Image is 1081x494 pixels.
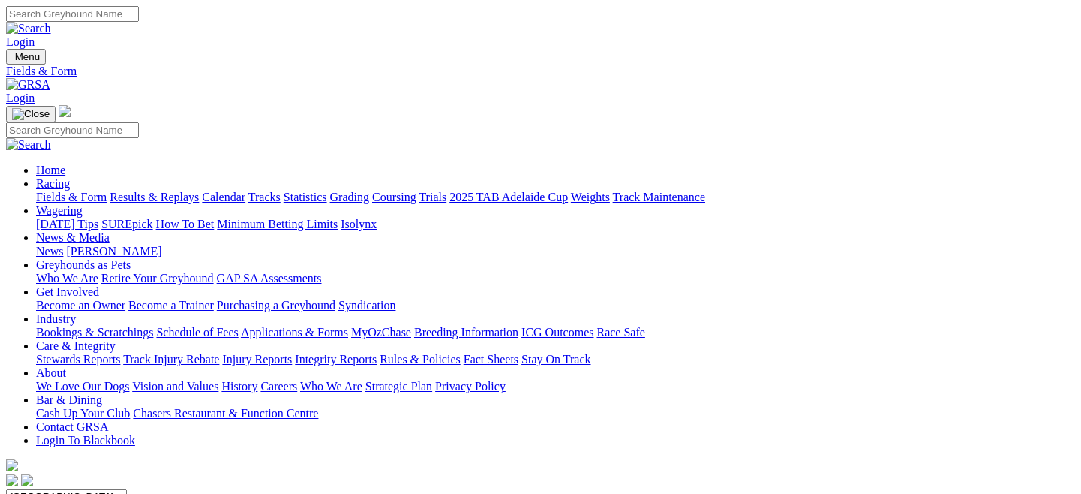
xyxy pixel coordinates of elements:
a: History [221,380,257,393]
button: Toggle navigation [6,106,56,122]
a: Login [6,92,35,104]
a: SUREpick [101,218,152,230]
a: Results & Replays [110,191,199,203]
a: Wagering [36,204,83,217]
a: Login To Blackbook [36,434,135,447]
a: Chasers Restaurant & Function Centre [133,407,318,420]
div: Greyhounds as Pets [36,272,1075,285]
a: Calendar [202,191,245,203]
a: [DATE] Tips [36,218,98,230]
a: About [36,366,66,379]
div: Industry [36,326,1075,339]
a: Syndication [338,299,395,312]
a: News & Media [36,231,110,244]
img: Search [6,138,51,152]
a: Industry [36,312,76,325]
a: Purchasing a Greyhound [217,299,335,312]
img: Search [6,22,51,35]
div: About [36,380,1075,393]
a: Track Injury Rebate [123,353,219,366]
a: Applications & Forms [241,326,348,339]
a: Statistics [284,191,327,203]
a: Race Safe [596,326,644,339]
img: logo-grsa-white.png [59,105,71,117]
div: Get Involved [36,299,1075,312]
a: Coursing [372,191,416,203]
div: Care & Integrity [36,353,1075,366]
a: Racing [36,177,70,190]
a: Strategic Plan [365,380,432,393]
a: Minimum Betting Limits [217,218,338,230]
a: We Love Our Dogs [36,380,129,393]
div: Racing [36,191,1075,204]
a: Become a Trainer [128,299,214,312]
a: Retire Your Greyhound [101,272,214,285]
a: Fields & Form [6,65,1075,78]
img: logo-grsa-white.png [6,459,18,471]
a: Track Maintenance [613,191,705,203]
a: Vision and Values [132,380,218,393]
a: Who We Are [36,272,98,285]
a: Trials [419,191,446,203]
a: Isolynx [341,218,377,230]
a: Integrity Reports [295,353,377,366]
a: Privacy Policy [435,380,506,393]
img: facebook.svg [6,474,18,486]
a: Get Involved [36,285,99,298]
img: twitter.svg [21,474,33,486]
img: GRSA [6,78,50,92]
a: Rules & Policies [380,353,461,366]
a: Care & Integrity [36,339,116,352]
a: Weights [571,191,610,203]
a: Schedule of Fees [156,326,238,339]
a: Fields & Form [36,191,107,203]
a: 2025 TAB Adelaide Cup [449,191,568,203]
div: News & Media [36,245,1075,258]
img: Close [12,108,50,120]
div: Bar & Dining [36,407,1075,420]
a: MyOzChase [351,326,411,339]
a: Stay On Track [521,353,590,366]
a: ICG Outcomes [521,326,593,339]
a: Bar & Dining [36,393,102,406]
a: [PERSON_NAME] [66,245,161,258]
a: Who We Are [300,380,362,393]
a: Injury Reports [222,353,292,366]
span: Menu [15,51,40,62]
input: Search [6,6,139,22]
a: GAP SA Assessments [217,272,322,285]
a: Careers [260,380,297,393]
a: Greyhounds as Pets [36,258,131,271]
button: Toggle navigation [6,49,46,65]
a: Stewards Reports [36,353,120,366]
a: Breeding Information [414,326,518,339]
a: Grading [330,191,369,203]
a: Home [36,164,65,176]
a: Become an Owner [36,299,125,312]
a: Contact GRSA [36,420,108,433]
div: Wagering [36,218,1075,231]
a: Cash Up Your Club [36,407,130,420]
a: Fact Sheets [464,353,518,366]
a: Bookings & Scratchings [36,326,153,339]
a: Tracks [248,191,281,203]
a: News [36,245,63,258]
input: Search [6,122,139,138]
a: How To Bet [156,218,215,230]
a: Login [6,35,35,48]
